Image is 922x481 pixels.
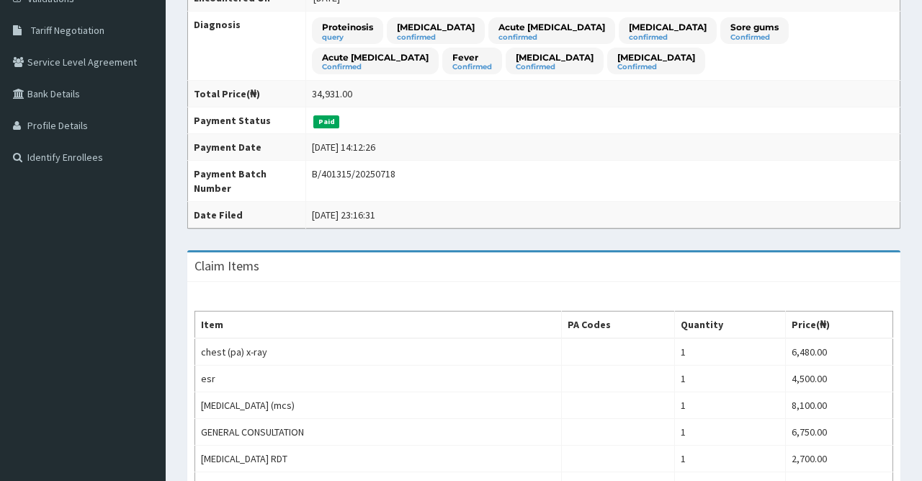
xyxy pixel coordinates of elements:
div: 34,931.00 [312,87,352,101]
td: 4,500.00 [786,366,893,392]
div: B/401315/20250718 [312,167,395,181]
td: 1 [674,419,786,446]
p: Acute [MEDICAL_DATA] [498,21,605,33]
th: Date Filed [188,202,306,229]
td: 1 [674,338,786,366]
small: confirmed [629,34,707,41]
td: 1 [674,366,786,392]
td: [MEDICAL_DATA] RDT [195,446,562,472]
small: Confirmed [617,63,695,71]
small: confirmed [498,34,605,41]
p: [MEDICAL_DATA] [516,51,594,63]
div: [DATE] 14:12:26 [312,140,375,154]
h3: Claim Items [194,260,259,273]
span: Tariff Negotiation [31,24,104,37]
p: [MEDICAL_DATA] [397,21,475,33]
p: Acute [MEDICAL_DATA] [322,51,429,63]
p: [MEDICAL_DATA] [617,51,695,63]
td: 6,750.00 [786,419,893,446]
small: Confirmed [452,63,492,71]
small: query [322,34,373,41]
small: Confirmed [322,63,429,71]
th: Total Price(₦) [188,81,306,107]
td: GENERAL CONSULTATION [195,419,562,446]
td: 2,700.00 [786,446,893,472]
span: Paid [313,115,339,128]
th: Payment Batch Number [188,161,306,202]
p: Sore gums [730,21,779,33]
td: 8,100.00 [786,392,893,419]
div: [DATE] 23:16:31 [312,208,375,222]
th: Quantity [674,312,786,339]
td: 6,480.00 [786,338,893,366]
td: [MEDICAL_DATA] (mcs) [195,392,562,419]
small: Confirmed [516,63,594,71]
th: Diagnosis [188,12,306,81]
small: Confirmed [730,34,779,41]
th: Payment Date [188,134,306,161]
p: Fever [452,51,492,63]
small: confirmed [397,34,475,41]
td: esr [195,366,562,392]
td: 1 [674,446,786,472]
td: 1 [674,392,786,419]
p: Proteinosis [322,21,373,33]
th: Payment Status [188,107,306,134]
th: Price(₦) [786,312,893,339]
p: [MEDICAL_DATA] [629,21,707,33]
td: chest (pa) x-ray [195,338,562,366]
th: PA Codes [561,312,674,339]
th: Item [195,312,562,339]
